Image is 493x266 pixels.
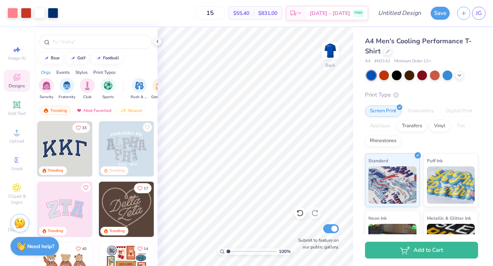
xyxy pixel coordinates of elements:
[51,56,60,60] div: bear
[8,110,26,116] span: Add Text
[294,237,339,250] label: Submit to feature on our public gallery.
[37,182,93,237] img: 9980f5e8-e6a1-4b4a-8839-2b0e9349023c
[154,182,209,237] img: ead2b24a-117b-4488-9b34-c08fd5176a7b
[91,53,122,64] button: football
[441,106,477,117] div: Digital Print
[103,56,119,60] div: football
[394,58,431,65] span: Minimum Order: 12 +
[37,121,93,176] img: 3b9aba4f-e317-4aa7-a679-c95a879539bd
[368,157,388,165] span: Standard
[365,242,478,259] button: Add to Cart
[144,247,148,251] span: 14
[310,9,350,17] span: [DATE] - [DATE]
[429,121,450,132] div: Vinyl
[39,78,54,100] div: filter for Sorority
[365,121,395,132] div: Applique
[43,56,49,60] img: trend_line.gif
[365,91,478,99] div: Print Type
[43,108,49,113] img: trending.gif
[427,224,475,261] img: Metallic & Glitter Ink
[372,6,427,21] input: Untitled Design
[355,10,362,16] span: FREE
[83,81,91,90] img: Club Image
[134,244,152,254] button: Like
[100,78,115,100] div: filter for Sports
[365,58,371,65] span: A4
[102,94,114,100] span: Sports
[48,228,63,234] div: Trending
[66,53,89,64] button: golf
[258,9,277,17] span: $831.00
[39,53,63,64] button: bear
[80,78,95,100] div: filter for Club
[151,78,168,100] button: filter button
[4,193,30,205] span: Clipart & logos
[134,183,152,193] button: Like
[76,108,82,113] img: most_fav.gif
[40,106,71,115] div: Trending
[151,78,168,100] div: filter for Game Day
[59,94,75,100] span: Fraternity
[93,69,116,76] div: Print Types
[73,106,115,115] div: Most Favorited
[83,94,91,100] span: Club
[109,228,125,234] div: Trending
[365,106,401,117] div: Screen Print
[427,157,443,165] span: Puff Ink
[82,247,87,251] span: 40
[131,94,148,100] span: Rush & Bid
[431,7,450,20] button: Save
[59,78,75,100] div: filter for Fraternity
[8,55,26,61] span: Image AI
[11,166,23,172] span: Greek
[75,69,88,76] div: Styles
[99,121,154,176] img: 5a4b4175-9e88-49c8-8a23-26d96782ddc6
[63,81,71,90] img: Fraternity Image
[82,126,87,130] span: 33
[365,37,472,56] span: A4 Men's Cooling Performance T-Shirt
[9,83,25,89] span: Designs
[368,224,416,261] img: Neon Ink
[92,121,147,176] img: edfb13fc-0e43-44eb-bea2-bf7fc0dd67f9
[143,123,152,132] button: Like
[151,94,168,100] span: Game Day
[135,81,144,90] img: Rush & Bid Image
[131,78,148,100] div: filter for Rush & Bid
[368,166,416,204] img: Standard
[8,227,26,233] span: Decorate
[196,6,225,20] input: – –
[72,244,90,254] button: Like
[41,69,51,76] div: Orgs
[77,56,85,60] div: golf
[52,38,147,46] input: Try "Alpha"
[72,123,90,133] button: Like
[144,187,148,190] span: 17
[121,108,127,113] img: Newest.gif
[472,7,486,20] a: JG
[80,78,95,100] button: filter button
[368,214,387,222] span: Neon Ink
[325,62,335,69] div: Back
[279,248,291,255] span: 100 %
[117,106,146,115] div: Newest
[40,94,53,100] span: Sorority
[427,166,475,204] img: Puff Ink
[99,182,154,237] img: 12710c6a-dcc0-49ce-8688-7fe8d5f96fe2
[374,58,390,65] span: # N3142
[39,78,54,100] button: filter button
[403,106,439,117] div: Embroidery
[427,214,471,222] span: Metallic & Glitter Ink
[104,81,112,90] img: Sports Image
[233,9,249,17] span: $55.40
[9,138,24,144] span: Upload
[154,121,209,176] img: a3f22b06-4ee5-423c-930f-667ff9442f68
[42,81,51,90] img: Sorority Image
[365,135,401,147] div: Rhinestones
[452,121,470,132] div: Foil
[96,56,102,60] img: trend_line.gif
[56,69,70,76] div: Events
[323,43,338,58] img: Back
[476,9,482,18] span: JG
[27,243,54,250] strong: Need help?
[397,121,427,132] div: Transfers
